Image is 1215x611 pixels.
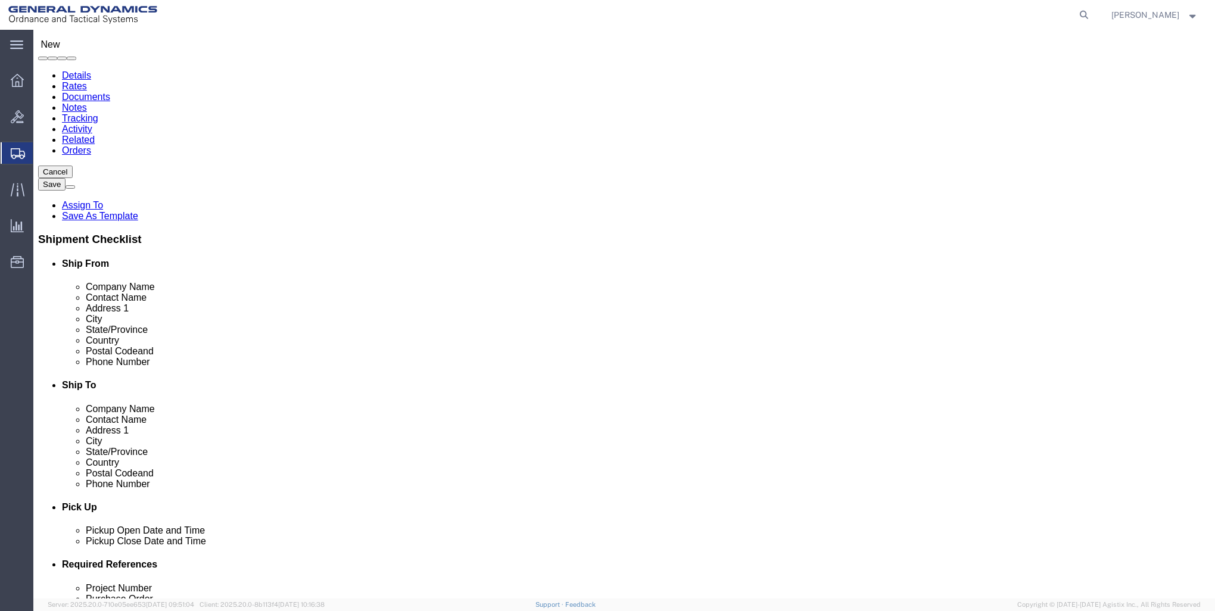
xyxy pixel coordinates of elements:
span: Server: 2025.20.0-710e05ee653 [48,601,194,608]
iframe: FS Legacy Container [33,30,1215,598]
span: Sharon Dinterman [1111,8,1179,21]
span: Copyright © [DATE]-[DATE] Agistix Inc., All Rights Reserved [1017,600,1201,610]
span: [DATE] 09:51:04 [146,601,194,608]
button: [PERSON_NAME] [1111,8,1199,22]
a: Feedback [565,601,596,608]
a: Support [535,601,565,608]
span: [DATE] 10:16:38 [278,601,325,608]
img: logo [8,6,157,24]
span: Client: 2025.20.0-8b113f4 [200,601,325,608]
